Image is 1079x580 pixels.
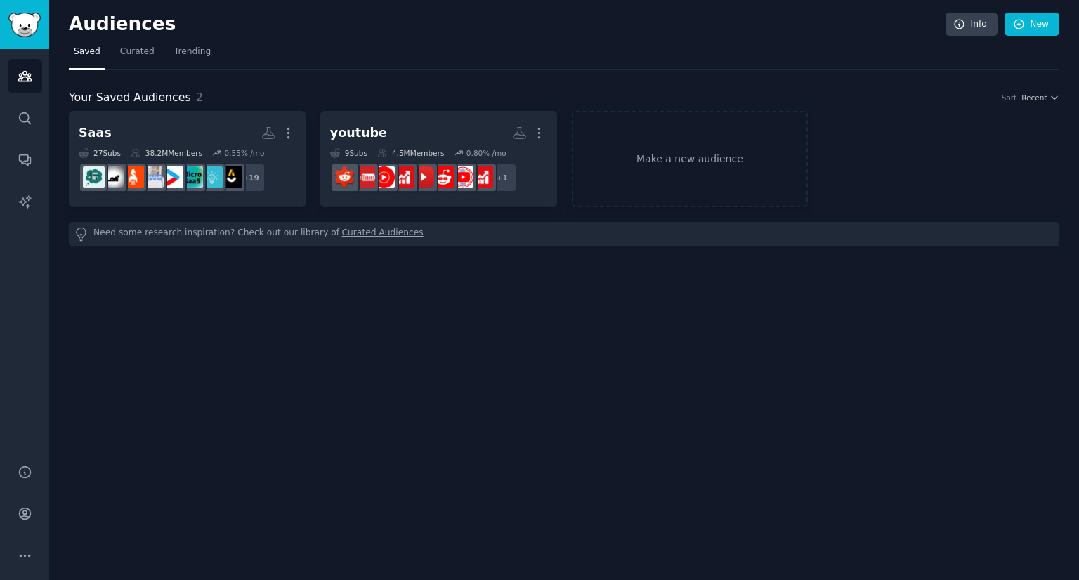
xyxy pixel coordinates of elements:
[452,166,473,188] img: Smallyoutubechannels
[342,227,424,242] a: Curated Audiences
[353,166,375,188] img: NewTubers
[334,166,355,188] img: PartneredYoutube
[320,111,557,207] a: youtube9Subs4.5MMembers0.80% /mo+1YoutubeSelfPromotionSmallyoutubechannelsSmallYoutubersYoutubePr...
[393,166,414,188] img: YouTube_startups
[330,148,367,158] div: 9 Sub s
[1005,13,1059,37] a: New
[330,124,387,142] div: youtube
[1021,93,1059,103] button: Recent
[1021,93,1047,103] span: Recent
[79,148,121,158] div: 27 Sub s
[946,13,998,37] a: Info
[466,148,506,158] div: 0.80 % /mo
[69,222,1059,246] div: Need some research inspiration? Check out our library of
[162,166,183,188] img: startup
[236,163,266,192] div: + 19
[196,91,203,104] span: 2
[174,46,211,58] span: Trending
[103,166,124,188] img: antiwork
[201,166,223,188] img: Businessideas
[74,46,100,58] span: Saved
[115,41,159,70] a: Curated
[69,13,946,36] h2: Audiences
[83,166,105,188] img: small_business_ideas
[79,124,112,142] div: Saas
[432,166,454,188] img: SmallYoutubers
[373,166,395,188] img: YoutubeMusic
[169,41,216,70] a: Trending
[572,111,809,207] a: Make a new audience
[181,166,203,188] img: microsaas
[488,163,517,192] div: + 1
[412,166,434,188] img: YoutubePromotionn
[69,111,306,207] a: Saas27Subs38.2MMembers0.55% /mo+19indianstartupsBusinessideasmicrosaasstartupstreetwearstartupSta...
[120,46,155,58] span: Curated
[471,166,493,188] img: YoutubeSelfPromotion
[122,166,144,188] img: StartUpIndia
[1002,93,1017,103] div: Sort
[69,89,191,107] span: Your Saved Audiences
[221,166,242,188] img: indianstartups
[224,148,264,158] div: 0.55 % /mo
[131,148,202,158] div: 38.2M Members
[69,41,105,70] a: Saved
[377,148,444,158] div: 4.5M Members
[8,13,41,37] img: GummySearch logo
[142,166,164,188] img: streetwearstartup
